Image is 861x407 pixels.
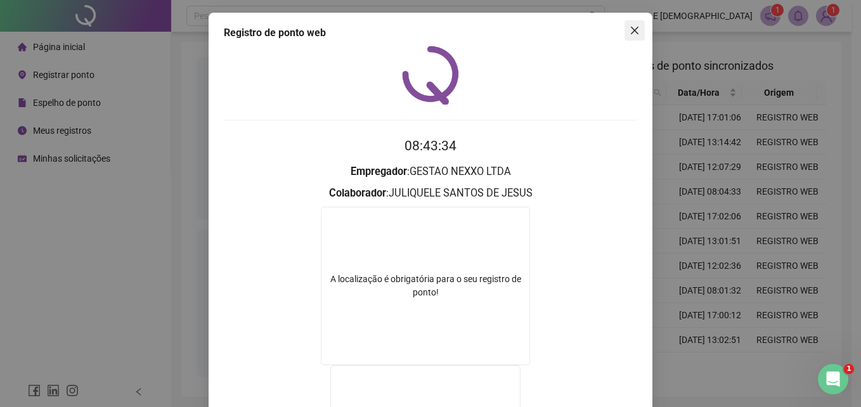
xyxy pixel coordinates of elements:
[224,25,637,41] div: Registro de ponto web
[351,165,407,178] strong: Empregador
[625,20,645,41] button: Close
[224,185,637,202] h3: : JULIQUELE SANTOS DE JESUS
[224,164,637,180] h3: : GESTAO NEXXO LTDA
[329,187,386,199] strong: Colaborador
[402,46,459,105] img: QRPoint
[630,25,640,36] span: close
[818,364,848,394] iframe: Intercom live chat
[844,364,854,374] span: 1
[321,273,529,299] div: A localização é obrigatória para o seu registro de ponto!
[405,138,456,153] time: 08:43:34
